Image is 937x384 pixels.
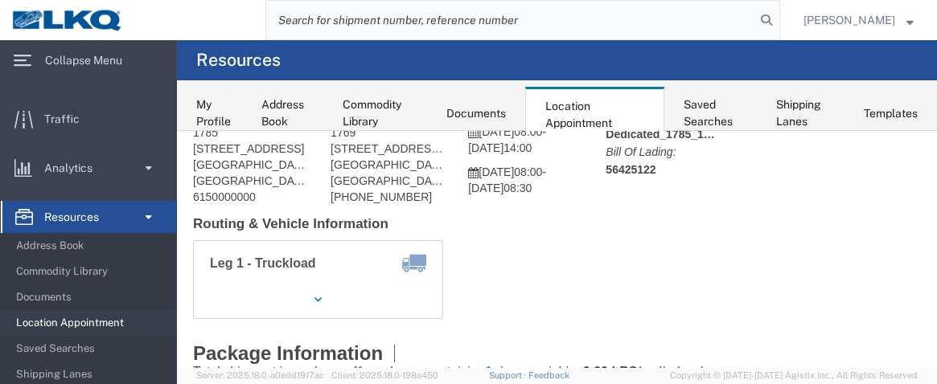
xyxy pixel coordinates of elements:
[803,11,895,29] span: Krisann Metzger
[196,370,324,380] span: Server: 2025.18.0-a0edd1917ac
[343,96,426,130] div: Commodity Library
[196,40,281,80] h4: Resources
[331,370,438,380] span: Client: 2025.18.0-198a450
[11,8,124,32] img: logo
[803,10,914,30] button: [PERSON_NAME]
[525,87,665,141] div: Location Appointment
[16,307,165,339] span: Location Appointment
[44,103,91,135] span: Traffic
[44,201,110,233] span: Resources
[528,370,569,380] a: Feedback
[864,105,918,122] div: Templates
[446,105,506,122] div: Documents
[684,96,757,130] div: Saved Searches
[196,96,242,130] div: My Profile
[1,103,176,135] a: Traffic
[16,281,165,313] span: Documents
[16,255,165,288] span: Commodity Library
[44,152,104,184] span: Analytics
[261,96,323,130] div: Address Book
[1,152,176,184] a: Analytics
[266,1,755,39] input: Search for shipment number, reference number
[488,370,528,380] a: Support
[45,44,134,76] span: Collapse Menu
[177,131,937,367] iframe: FS Legacy Container
[776,96,845,130] div: Shipping Lanes
[16,333,165,365] span: Saved Searches
[1,201,176,233] a: Resources
[670,369,918,382] span: Copyright © [DATE]-[DATE] Agistix Inc., All Rights Reserved
[16,230,165,262] span: Address Book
